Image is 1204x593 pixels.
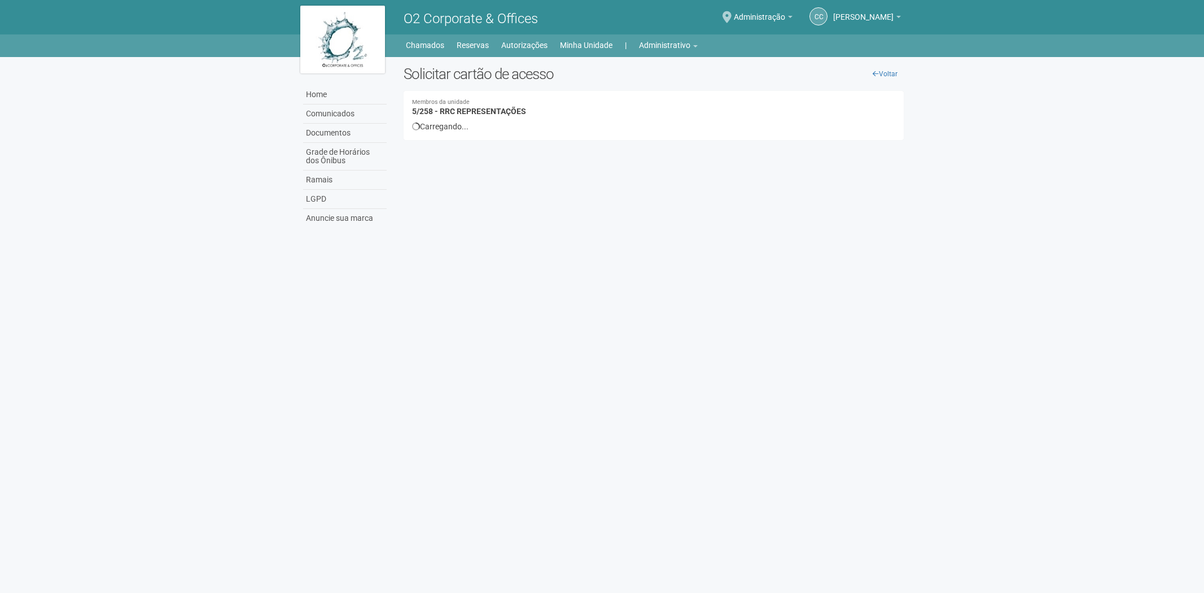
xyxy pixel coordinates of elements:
a: LGPD [303,190,387,209]
a: Documentos [303,124,387,143]
a: Anuncie sua marca [303,209,387,228]
img: logo.jpg [300,6,385,73]
a: Minha Unidade [560,37,612,53]
h4: 5/258 - RRC REPRESENTAÇÕES [412,99,896,116]
a: Voltar [866,66,904,82]
a: [PERSON_NAME] [833,14,901,23]
span: O2 Corporate & Offices [404,11,538,27]
a: Grade de Horários dos Ônibus [303,143,387,171]
a: Ramais [303,171,387,190]
a: Home [303,85,387,104]
a: Comunicados [303,104,387,124]
h2: Solicitar cartão de acesso [404,66,904,82]
span: Administração [734,2,785,21]
a: Administrativo [639,37,698,53]
a: Administração [734,14,793,23]
a: Autorizações [501,37,548,53]
small: Membros da unidade [412,99,896,106]
a: CC [809,7,828,25]
span: Camila Catarina Lima [833,2,894,21]
div: Carregando... [412,121,896,132]
a: | [625,37,627,53]
a: Reservas [457,37,489,53]
a: Chamados [406,37,444,53]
